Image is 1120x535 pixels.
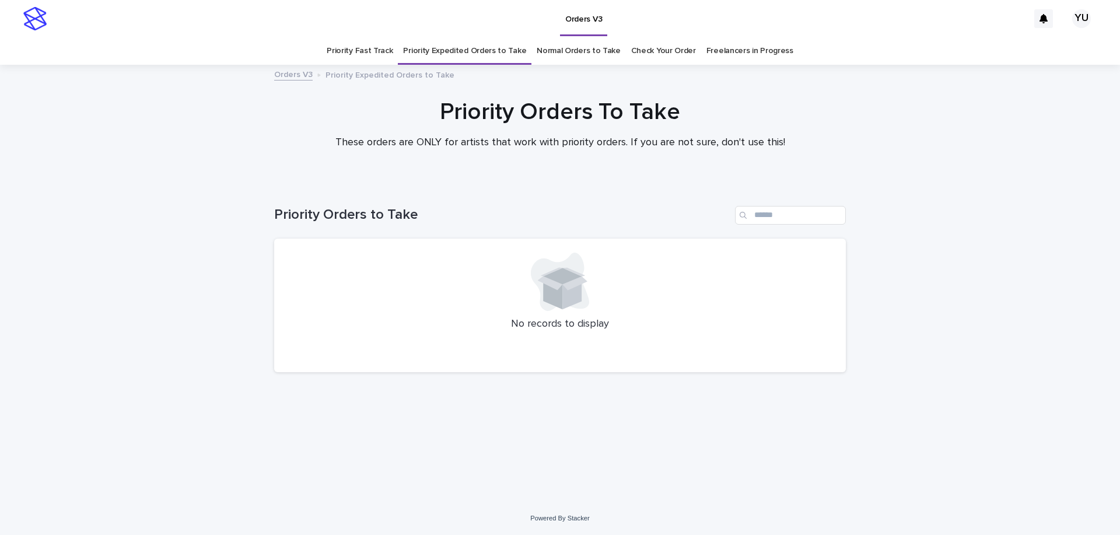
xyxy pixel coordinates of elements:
a: Normal Orders to Take [537,37,621,65]
p: Priority Expedited Orders to Take [325,68,454,81]
h1: Priority Orders To Take [274,98,846,126]
a: Check Your Order [631,37,696,65]
a: Priority Fast Track [327,37,393,65]
a: Powered By Stacker [530,515,589,522]
a: Priority Expedited Orders to Take [403,37,526,65]
a: Freelancers in Progress [706,37,793,65]
input: Search [735,206,846,225]
p: These orders are ONLY for artists that work with priority orders. If you are not sure, don't use ... [327,137,793,149]
p: No records to display [288,318,832,331]
a: Orders V3 [274,67,313,81]
img: stacker-logo-s-only.png [23,7,47,30]
div: YU [1072,9,1091,28]
h1: Priority Orders to Take [274,207,730,223]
